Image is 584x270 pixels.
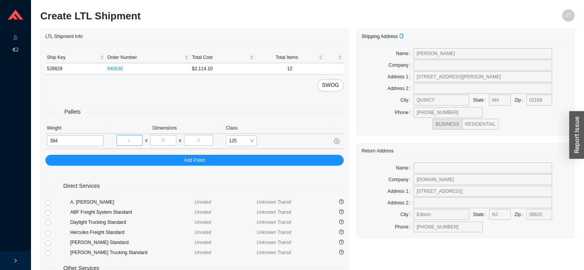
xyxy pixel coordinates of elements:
label: Zip [515,95,526,106]
span: SWOG [322,81,339,90]
div: A. [PERSON_NAME] [70,198,195,206]
div: Daylight Trucking Standard [70,218,195,226]
div: [PERSON_NAME] Standard [70,239,195,246]
span: Unknown Transit [257,199,291,205]
span: Order Number [107,54,183,61]
label: State [473,209,489,220]
span: Direct Services [58,182,105,190]
span: right [13,258,18,263]
span: question-circle [339,250,344,254]
input: L [117,135,143,146]
label: City [400,209,413,220]
span: Unknown Transit [257,230,291,235]
div: ABF Freight System Standard [70,208,195,216]
th: Dimensions [105,123,224,134]
span: Unrated [195,250,211,255]
span: Unrated [195,209,211,215]
label: Address 2 [388,197,413,208]
span: Unrated [195,199,211,205]
span: copy [399,34,404,38]
th: Order Number sortable [106,52,191,63]
th: Total Items sortable [255,52,324,63]
span: Total Items [257,54,317,61]
span: Shipping Address [362,34,404,39]
th: Total Cost sortable [190,52,255,63]
label: Company [389,174,414,185]
label: Address 1 [388,186,413,197]
input: H [184,135,213,146]
span: Unknown Transit [257,209,291,215]
label: State [473,95,489,106]
span: Unknown Transit [257,220,291,225]
div: Hercules Freight Standard [70,228,195,236]
div: [PERSON_NAME] Trucking Standard [70,249,195,256]
h2: Create LTL Shipment [40,9,441,23]
span: Ship Key [47,54,98,61]
div: x [179,137,181,144]
th: undefined sortable [324,52,344,63]
label: Phone [395,222,413,232]
div: x [145,137,148,144]
span: Total Cost [192,54,248,61]
label: Address 2 [388,83,413,94]
div: Return Address [362,144,570,158]
span: question-circle [339,209,344,214]
div: Copy [399,33,404,40]
th: Ship Key sortable [45,52,106,63]
td: 12 [255,63,324,74]
td: 528829 [45,63,106,74]
label: Address 1 [388,71,413,82]
div: LTL Shipment Info [45,29,344,43]
td: $2,114.10 [190,63,255,74]
span: 125 [229,136,254,146]
span: Unrated [195,240,211,245]
label: City [400,95,413,106]
span: Add Pallet [184,156,205,164]
span: question-circle [339,220,344,224]
span: Unrated [195,220,211,225]
th: Weight [45,123,105,134]
span: Unknown Transit [257,250,291,255]
button: close-circle [331,136,342,147]
label: Company [389,60,414,71]
span: question-circle [339,199,344,204]
span: RESIDENTIAL [465,121,496,127]
span: question-circle [339,230,344,234]
button: Add Pallet [45,155,344,166]
span: Unknown Transit [257,240,291,245]
span: JT [566,9,571,22]
label: Phone [395,107,413,118]
label: Zip [515,209,526,220]
span: Unrated [195,230,211,235]
label: Name [396,48,413,59]
input: W [150,135,176,146]
label: Name [396,163,413,173]
span: Pallets [59,107,86,116]
button: SWOG [317,79,344,92]
th: Class [224,123,329,134]
span: BUSINESS [436,121,459,127]
a: 940638 [107,66,123,71]
span: question-circle [339,240,344,244]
